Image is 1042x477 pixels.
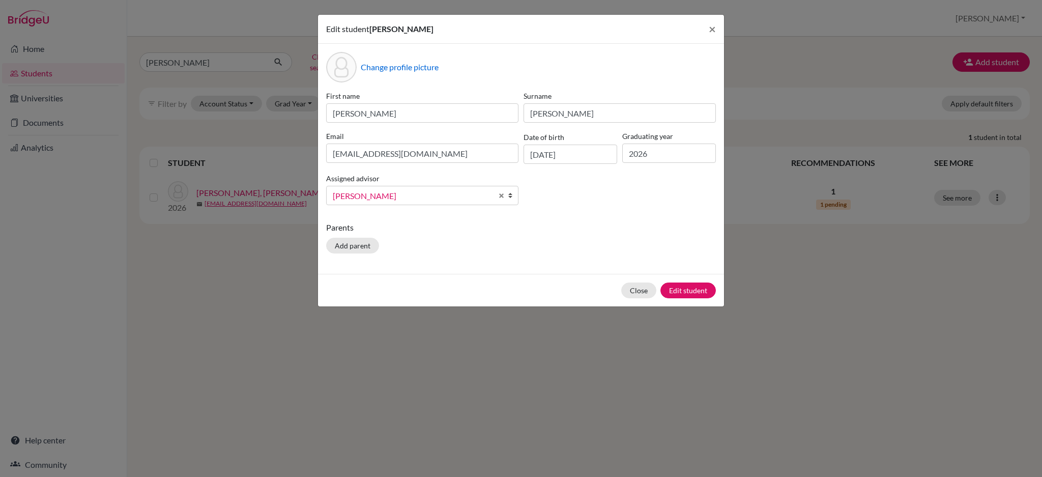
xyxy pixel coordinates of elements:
label: Graduating year [622,131,716,142]
span: [PERSON_NAME] [369,24,433,34]
span: Edit student [326,24,369,34]
button: Close [701,15,724,43]
label: Surname [524,91,716,101]
div: Profile picture [326,52,357,82]
label: Date of birth [524,132,564,143]
span: × [709,21,716,36]
input: dd/mm/yyyy [524,145,617,164]
label: Assigned advisor [326,173,380,184]
button: Add parent [326,238,379,254]
p: Parents [326,221,716,234]
span: [PERSON_NAME] [333,189,493,203]
button: Close [621,283,656,298]
label: Email [326,131,518,142]
button: Edit student [660,283,716,298]
label: First name [326,91,518,101]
